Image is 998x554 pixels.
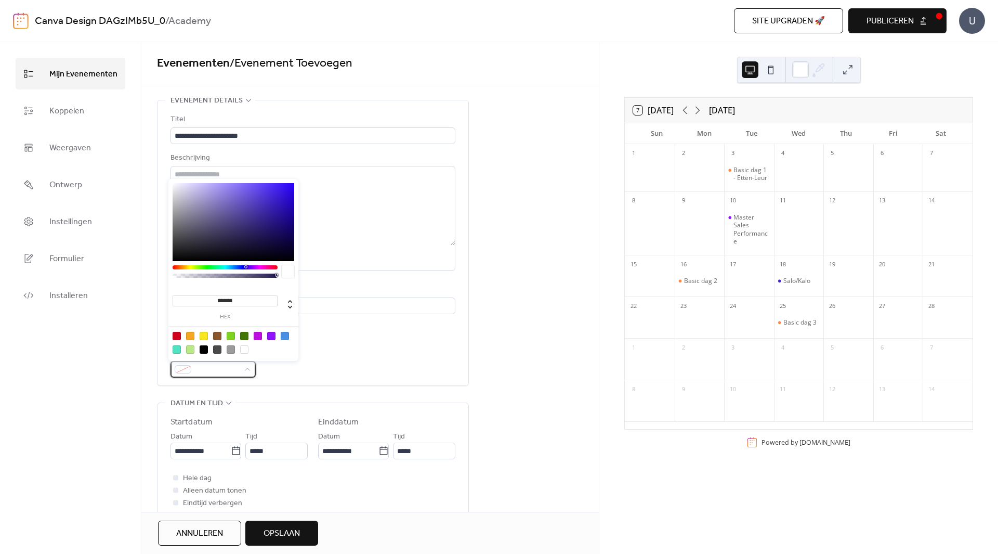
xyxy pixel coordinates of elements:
a: Canva Design DAGzIMb5U_0 [35,11,165,31]
span: Datum [170,431,192,443]
div: 24 [727,300,739,312]
span: Datum en tijd [170,397,223,410]
div: 20 [876,259,888,270]
span: Site upgraden 🚀 [752,15,825,28]
div: 13 [876,195,888,207]
div: 1 [628,148,639,159]
div: #BD10E0 [254,332,262,340]
div: 4 [777,342,789,353]
span: Datum [318,431,340,443]
span: Koppelen [49,103,84,119]
div: #50E3C2 [173,345,181,354]
div: Wed [775,123,822,144]
span: Opslaan [264,527,300,540]
div: #FFFFFF [240,345,248,354]
a: Formulier [16,242,125,274]
div: 3 [727,342,739,353]
div: 3 [727,148,739,159]
div: Einddatum [318,416,359,429]
div: 26 [826,300,838,312]
span: Publiceren [866,15,914,28]
div: #417505 [240,332,248,340]
span: Eindtijd verbergen [183,497,242,510]
div: #7ED321 [227,332,235,340]
span: Ontwerp [49,177,82,193]
div: 8 [628,195,639,207]
div: Sun [633,123,680,144]
div: 7 [926,342,937,353]
div: 10 [727,195,739,207]
div: Thu [822,123,870,144]
span: Mijn Evenementen [49,66,117,82]
div: Basic dag 1 - Etten-Leur [733,166,770,182]
div: 16 [678,259,689,270]
div: 19 [826,259,838,270]
b: Academy [168,11,211,31]
div: 9 [678,195,689,207]
span: Annuleren [176,527,223,540]
a: Evenementen [157,52,230,75]
div: #B8E986 [186,345,194,354]
span: Tijd [393,431,405,443]
div: #D0021B [173,332,181,340]
a: Weergaven [16,132,125,163]
div: 6 [876,342,888,353]
span: Installeren [49,288,88,304]
div: 23 [678,300,689,312]
div: 2 [678,148,689,159]
div: Mon [680,123,728,144]
div: Master Sales Performance [724,213,774,246]
div: 12 [826,383,838,395]
div: 17 [727,259,739,270]
div: 25 [777,300,789,312]
div: 22 [628,300,639,312]
button: Opslaan [245,521,318,546]
div: 8 [628,383,639,395]
a: Instellingen [16,205,125,237]
div: 12 [826,195,838,207]
div: #000000 [200,345,208,354]
button: Publiceren [848,8,947,33]
div: Beschrijving [170,152,453,164]
a: Ontwerp [16,169,125,200]
div: 27 [876,300,888,312]
div: Basic dag 1 - Etten-Leur [724,166,774,182]
div: #4A90E2 [281,332,289,340]
button: Annuleren [158,521,241,546]
div: #F5A623 [186,332,194,340]
div: #4A4A4A [213,345,221,354]
div: 14 [926,383,937,395]
div: 2 [678,342,689,353]
label: hex [173,314,278,320]
span: Alleen datum tonen [183,485,246,497]
div: #9013FE [267,332,275,340]
div: Titel [170,113,453,126]
button: Site upgraden 🚀 [734,8,843,33]
div: Salo/Kalo [774,277,824,285]
div: Basic dag 2 [675,277,725,285]
span: / Evenement Toevoegen [230,52,352,75]
div: 11 [777,383,789,395]
span: Evenement details [170,95,243,107]
a: Installeren [16,279,125,311]
div: Locatie [170,284,453,296]
span: Weergaven [49,140,91,156]
span: Hele dag [183,472,212,485]
div: [DATE] [709,104,735,117]
div: Salo/Kalo [783,277,810,285]
span: Instellingen [49,214,92,230]
div: 10 [727,383,739,395]
div: Fri [870,123,917,144]
div: Basic dag 2 [684,277,717,285]
div: 28 [926,300,937,312]
div: 11 [777,195,789,207]
div: 5 [826,148,838,159]
div: U [959,8,985,34]
div: Basic dag 3 [783,318,817,327]
div: Powered by [761,438,850,447]
div: 13 [876,383,888,395]
span: Tijd [245,431,257,443]
div: 9 [678,383,689,395]
div: #F8E71C [200,332,208,340]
